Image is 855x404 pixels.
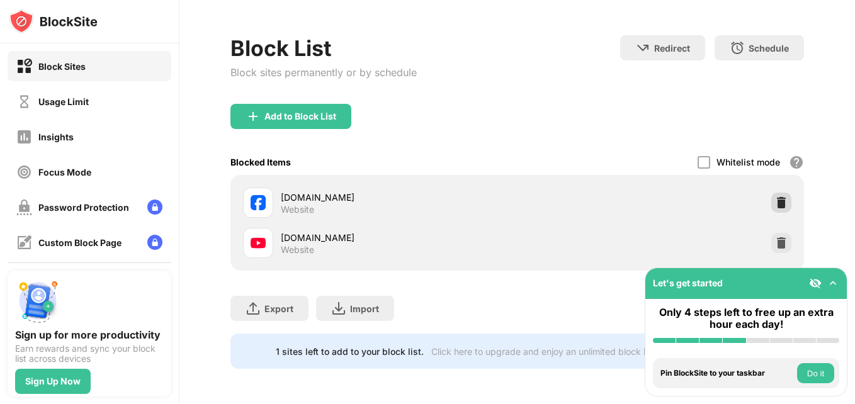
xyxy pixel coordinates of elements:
[653,306,839,330] div: Only 4 steps left to free up an extra hour each day!
[230,66,417,79] div: Block sites permanently or by schedule
[38,202,129,213] div: Password Protection
[230,35,417,61] div: Block List
[230,157,291,167] div: Blocked Items
[281,244,314,255] div: Website
[15,328,164,341] div: Sign up for more productivity
[147,235,162,250] img: lock-menu.svg
[251,235,266,250] img: favicons
[660,369,794,378] div: Pin BlockSite to your taskbar
[38,237,122,248] div: Custom Block Page
[431,346,657,357] div: Click here to upgrade and enjoy an unlimited block list.
[653,278,723,288] div: Let's get started
[281,204,314,215] div: Website
[276,346,424,357] div: 1 sites left to add to your block list.
[251,195,266,210] img: favicons
[350,303,379,314] div: Import
[16,129,32,145] img: insights-off.svg
[16,94,32,109] img: time-usage-off.svg
[15,278,60,323] img: push-signup.svg
[147,199,162,215] img: lock-menu.svg
[797,363,834,383] button: Do it
[264,303,293,314] div: Export
[281,231,517,244] div: [DOMAIN_NAME]
[38,96,89,107] div: Usage Limit
[15,344,164,364] div: Earn rewards and sync your block list across devices
[38,167,91,177] div: Focus Mode
[809,277,822,289] img: eye-not-visible.svg
[281,191,517,204] div: [DOMAIN_NAME]
[827,277,839,289] img: omni-setup-toggle.svg
[596,13,842,159] iframe: Sign in with Google Dialogue
[16,199,32,215] img: password-protection-off.svg
[16,235,32,250] img: customize-block-page-off.svg
[25,376,81,386] div: Sign Up Now
[38,61,86,72] div: Block Sites
[9,9,98,34] img: logo-blocksite.svg
[264,111,336,121] div: Add to Block List
[16,164,32,180] img: focus-off.svg
[16,59,32,74] img: block-on.svg
[38,132,74,142] div: Insights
